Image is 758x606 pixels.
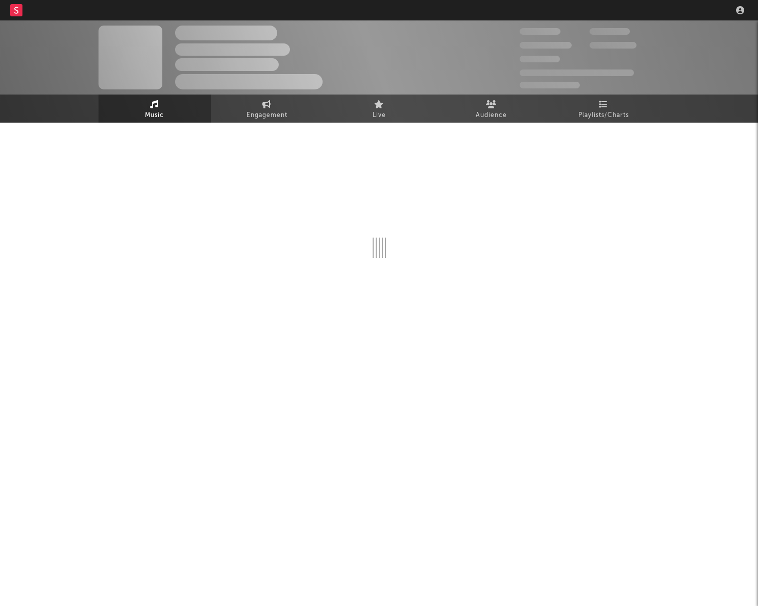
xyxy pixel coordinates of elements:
[520,82,580,88] span: Jump Score: 85.0
[99,95,211,123] a: Music
[145,109,164,122] span: Music
[520,69,634,76] span: 50,000,000 Monthly Listeners
[590,42,637,49] span: 1,000,000
[476,109,507,122] span: Audience
[548,95,660,123] a: Playlists/Charts
[590,28,630,35] span: 100,000
[520,28,560,35] span: 300,000
[520,56,560,62] span: 100,000
[247,109,287,122] span: Engagement
[211,95,323,123] a: Engagement
[373,109,386,122] span: Live
[578,109,629,122] span: Playlists/Charts
[435,95,548,123] a: Audience
[323,95,435,123] a: Live
[520,42,572,49] span: 50,000,000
